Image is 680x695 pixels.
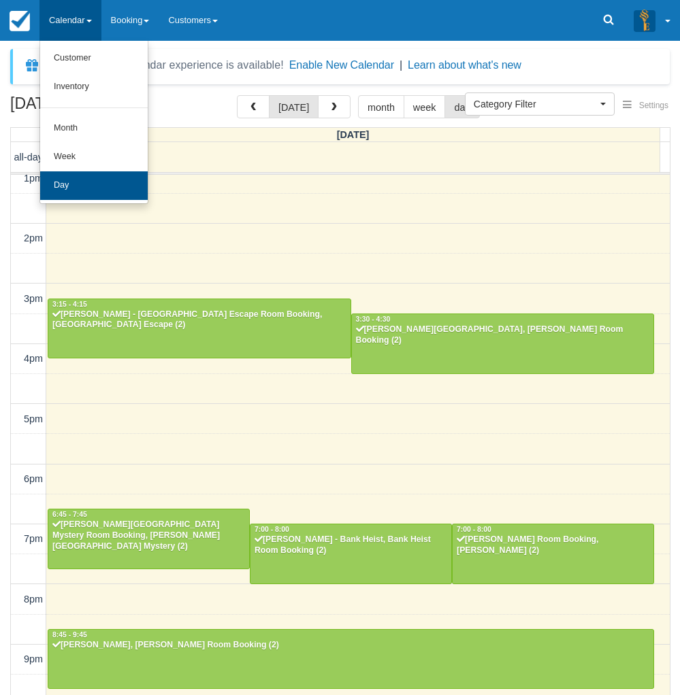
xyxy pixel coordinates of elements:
h2: [DATE] [10,95,182,120]
div: [PERSON_NAME][GEOGRAPHIC_DATA], [PERSON_NAME] Room Booking (2) [355,324,651,346]
span: 2pm [24,233,43,243]
span: 9pm [24,654,43,664]
span: 8pm [24,594,43,605]
div: [PERSON_NAME] Room Booking, [PERSON_NAME] (2) [456,535,650,556]
button: month [358,95,404,118]
a: 8:45 - 9:45[PERSON_NAME], [PERSON_NAME] Room Booking (2) [48,629,654,689]
button: [DATE] [269,95,319,118]
ul: Calendar [39,41,148,204]
span: | [400,59,402,71]
button: Category Filter [465,92,615,116]
button: Enable New Calendar [289,58,394,72]
a: 3:15 - 4:15[PERSON_NAME] - [GEOGRAPHIC_DATA] Escape Room Booking, [GEOGRAPHIC_DATA] Escape (2) [48,299,351,358]
span: 7:00 - 8:00 [457,526,491,533]
img: checkfront-main-nav-mini-logo.png [10,11,30,31]
div: [PERSON_NAME] - Bank Heist, Bank Heist Room Booking (2) [254,535,448,556]
div: A new Booking Calendar experience is available! [46,57,284,73]
span: Settings [639,101,668,110]
span: [DATE] [337,129,370,140]
span: Category Filter [474,97,597,111]
span: 5pm [24,413,43,424]
span: 3pm [24,293,43,304]
span: 7pm [24,533,43,544]
a: Learn about what's new [408,59,521,71]
span: 6pm [24,473,43,484]
div: [PERSON_NAME], [PERSON_NAME] Room Booking (2) [52,640,650,651]
button: day [444,95,479,118]
span: 7:00 - 8:00 [255,526,289,533]
span: 4pm [24,353,43,364]
span: 8:45 - 9:45 [52,631,87,639]
button: Settings [615,96,677,116]
a: 6:45 - 7:45[PERSON_NAME][GEOGRAPHIC_DATA] Mystery Room Booking, [PERSON_NAME][GEOGRAPHIC_DATA] My... [48,509,250,569]
a: 7:00 - 8:00[PERSON_NAME] - Bank Heist, Bank Heist Room Booking (2) [250,524,452,583]
a: Month [40,114,148,143]
span: 1pm [24,173,43,184]
img: A3 [634,10,655,31]
span: 6:45 - 7:45 [52,511,87,518]
button: week [404,95,446,118]
a: Day [40,171,148,200]
span: 3:15 - 4:15 [52,301,87,308]
a: Inventory [40,73,148,101]
span: 3:30 - 4:30 [356,316,391,323]
a: Customer [40,44,148,73]
a: 7:00 - 8:00[PERSON_NAME] Room Booking, [PERSON_NAME] (2) [452,524,654,583]
a: 3:30 - 4:30[PERSON_NAME][GEOGRAPHIC_DATA], [PERSON_NAME] Room Booking (2) [351,313,655,373]
div: [PERSON_NAME][GEOGRAPHIC_DATA] Mystery Room Booking, [PERSON_NAME][GEOGRAPHIC_DATA] Mystery (2) [52,520,246,552]
a: Week [40,143,148,171]
span: all-day [14,152,43,163]
div: [PERSON_NAME] - [GEOGRAPHIC_DATA] Escape Room Booking, [GEOGRAPHIC_DATA] Escape (2) [52,309,347,331]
